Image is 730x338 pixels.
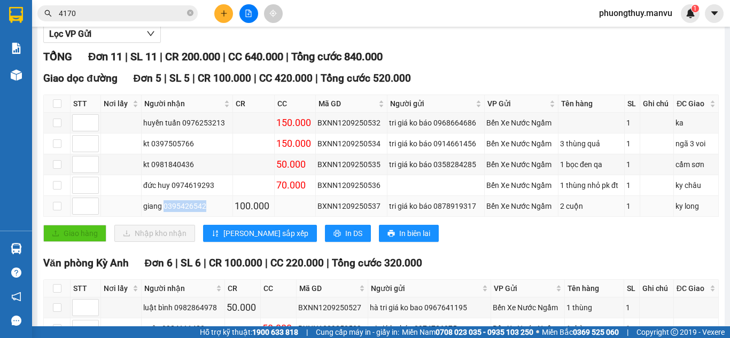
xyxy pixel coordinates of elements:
div: 150.000 [276,115,314,130]
span: Nơi lấy [104,98,130,109]
img: icon-new-feature [686,9,695,18]
span: | [192,72,195,84]
img: logo-vxr [9,7,23,23]
div: 100.000 [235,199,272,214]
span: | [160,50,162,63]
sup: 1 [692,5,699,12]
div: quân 0984111480 [143,323,223,334]
td: Bến Xe Nước Ngầm [485,196,558,217]
div: 3 thùng quả [560,138,623,150]
div: tri giá ko báo 0914661456 [389,138,483,150]
img: warehouse-icon [11,243,22,254]
div: huyền tuấn 0976253213 [143,117,231,129]
span: down [146,29,155,38]
span: close-circle [187,10,193,16]
span: question-circle [11,268,21,278]
div: 1 [626,138,638,150]
span: TỔNG [43,50,72,63]
span: VP Gửi [494,282,554,294]
div: 1 [626,159,638,170]
span: | [175,257,178,269]
span: | [204,257,206,269]
span: ĐC Giao [677,98,708,109]
div: ngã 3 voi [675,138,717,150]
th: CR [225,280,261,297]
span: caret-down [710,9,719,18]
span: copyright [671,328,678,336]
span: Lọc VP Gửi [49,27,91,41]
div: luật bình 0982864978 [143,302,223,313]
th: Tên hàng [558,95,625,113]
span: CC 640.000 [228,50,283,63]
td: Bến Xe Nước Ngầm [485,133,558,154]
span: SL 11 [130,50,157,63]
button: plus [214,4,233,23]
strong: 0708 023 035 - 0935 103 250 [436,328,533,336]
span: CR 100.000 [198,72,251,84]
div: BXNN1209250536 [317,179,385,191]
input: Tìm tên, số ĐT hoặc mã đơn [59,7,185,19]
span: Người nhận [144,282,214,294]
span: aim [269,10,277,17]
span: Tổng cước 840.000 [291,50,383,63]
span: Tổng cước 520.000 [321,72,411,84]
span: printer [333,230,341,238]
div: BXNN1209250527 [298,302,367,313]
span: | [306,326,308,338]
div: 1 thùng [566,323,622,334]
span: | [327,257,329,269]
span: SL 5 [169,72,190,84]
span: Người nhận [144,98,222,109]
button: file-add [239,4,258,23]
span: CC 420.000 [259,72,313,84]
div: 1 bọc đen qa [560,159,623,170]
div: 50.000 [227,300,259,315]
button: downloadNhập kho nhận [114,225,195,242]
button: printerIn DS [325,225,371,242]
div: 1 [626,302,638,313]
span: Miền Nam [402,326,533,338]
span: VP Gửi [487,98,547,109]
button: caret-down [705,4,724,23]
div: 1 [626,323,638,334]
div: 2 cuộn [560,200,623,212]
td: Bến Xe Nước Ngầm [485,175,558,196]
div: 1 [626,179,638,191]
span: | [315,72,318,84]
div: ky châu [675,179,717,191]
div: ky long [675,200,717,212]
span: search [44,10,52,17]
div: cẩm sơn [675,159,717,170]
span: ĐC Giao [677,282,708,294]
span: | [125,50,128,63]
div: Bến Xe Nước Ngầm [486,159,556,170]
div: giang 0395426542 [143,200,231,212]
span: In DS [345,227,362,239]
button: printerIn biên lai [379,225,439,242]
td: Bến Xe Nước Ngầm [485,154,558,175]
div: Bến Xe Nước Ngầm [493,302,563,313]
span: Hỗ trợ kỹ thuật: [200,326,298,338]
th: CR [233,95,274,113]
span: CC 220.000 [270,257,324,269]
th: SL [624,280,640,297]
div: Bến Xe Nước Ngầm [486,179,556,191]
td: BXNN1209250532 [316,113,387,133]
button: sort-ascending[PERSON_NAME] sắp xếp [203,225,317,242]
div: kt 0397505766 [143,138,231,150]
div: Bến Xe Nước Ngầm [486,117,556,129]
span: CR 200.000 [165,50,220,63]
div: 1 thùng nhỏ pk đt [560,179,623,191]
div: tri giá ko báo 0878919317 [389,200,483,212]
span: | [286,50,289,63]
div: Bến Xe Nước Ngầm [486,138,556,150]
span: SL 6 [181,257,201,269]
span: Mã GD [299,282,358,294]
span: 1 [693,5,697,12]
button: aim [264,4,283,23]
span: | [164,72,167,84]
th: SL [625,95,640,113]
td: BXNN1209250535 [316,154,387,175]
div: 1 [626,117,638,129]
div: đức huy 0974619293 [143,179,231,191]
